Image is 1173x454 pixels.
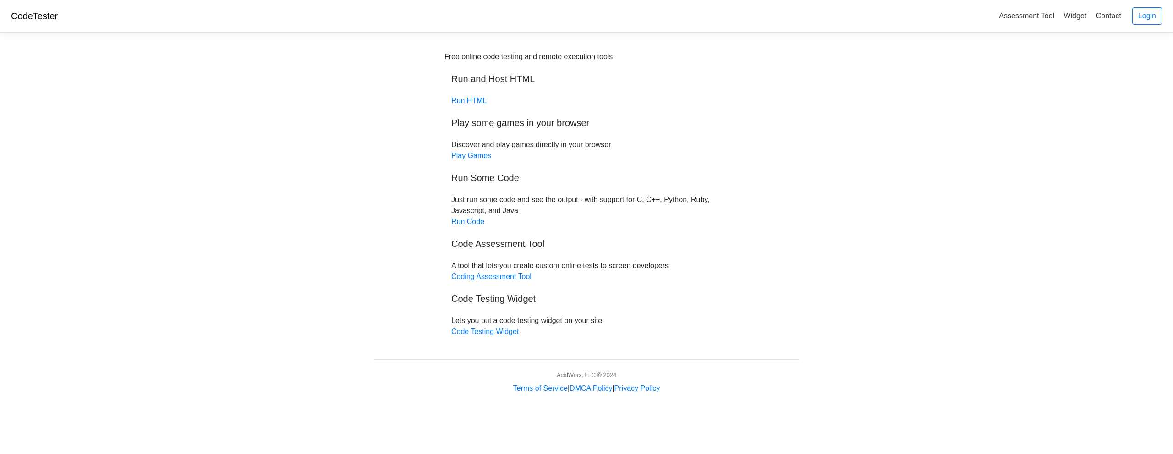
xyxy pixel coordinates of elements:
[614,384,660,392] a: Privacy Policy
[1092,8,1125,23] a: Contact
[513,383,660,394] div: | |
[444,51,613,62] div: Free online code testing and remote execution tools
[451,273,532,280] a: Coding Assessment Tool
[513,384,568,392] a: Terms of Service
[451,97,487,104] a: Run HTML
[451,293,722,304] h5: Code Testing Widget
[1060,8,1090,23] a: Widget
[11,11,58,21] a: CodeTester
[451,117,722,128] h5: Play some games in your browser
[444,51,729,337] div: Discover and play games directly in your browser Just run some code and see the output - with sup...
[451,152,491,159] a: Play Games
[451,218,484,225] a: Run Code
[1132,7,1162,25] a: Login
[557,371,616,379] div: AcidWorx, LLC © 2024
[451,73,722,84] h5: Run and Host HTML
[451,172,722,183] h5: Run Some Code
[451,238,722,249] h5: Code Assessment Tool
[570,384,612,392] a: DMCA Policy
[451,328,519,335] a: Code Testing Widget
[995,8,1058,23] a: Assessment Tool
